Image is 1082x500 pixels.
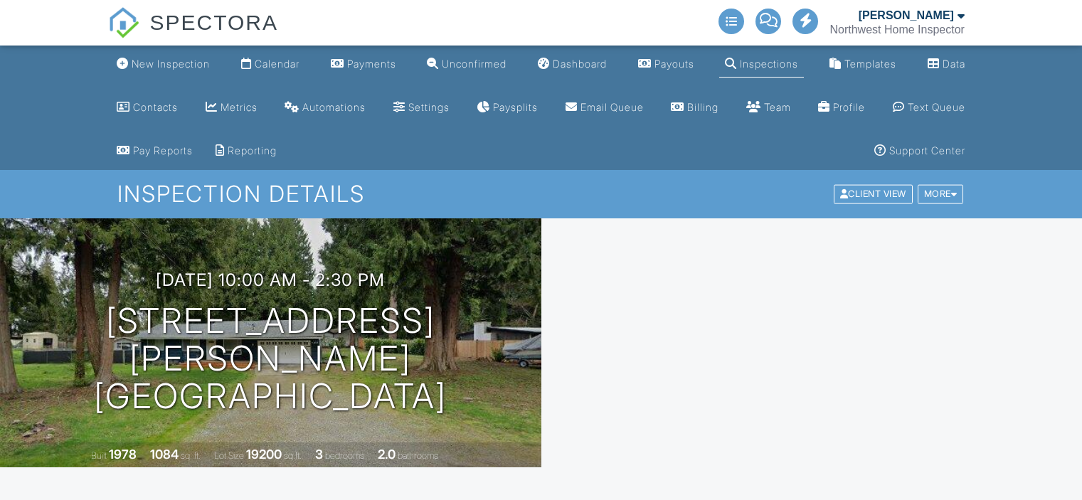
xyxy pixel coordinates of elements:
[532,51,612,78] a: Dashboard
[133,144,193,156] div: Pay Reports
[632,51,700,78] a: Payouts
[859,9,954,23] div: [PERSON_NAME]
[844,58,896,70] div: Templates
[654,58,694,70] div: Payouts
[889,144,965,156] div: Support Center
[111,95,184,121] a: Contacts
[325,51,402,78] a: Payments
[235,51,305,78] a: Calendar
[156,270,385,289] h3: [DATE] 10:00 am - 2:30 pm
[553,58,607,70] div: Dashboard
[181,450,201,461] span: sq. ft.
[200,95,263,121] a: Metrics
[719,51,804,78] a: Inspections
[388,95,455,121] a: Settings
[829,23,964,37] div: Northwest Home Inspector
[560,95,649,121] a: Email Queue
[132,58,210,70] div: New Inspection
[284,450,302,461] span: sq.ft.
[832,188,916,198] a: Client View
[221,101,258,113] div: Metrics
[117,181,965,206] h1: Inspection Details
[214,450,244,461] span: Lot Size
[869,138,971,164] a: Support Center
[255,58,299,70] div: Calendar
[943,58,965,70] div: Data
[302,101,366,113] div: Automations
[922,51,971,78] a: Data
[246,447,282,462] div: 19200
[665,95,724,121] a: Billing
[111,51,216,78] a: New Inspection
[764,101,791,113] div: Team
[325,450,364,461] span: bedrooms
[741,95,797,121] a: Team
[23,302,519,415] h1: [STREET_ADDRESS] [PERSON_NAME][GEOGRAPHIC_DATA]
[493,101,538,113] div: Paysplits
[109,447,137,462] div: 1978
[347,58,396,70] div: Payments
[111,138,198,164] a: Pay Reports
[315,447,323,462] div: 3
[150,447,179,462] div: 1084
[150,7,279,37] span: SPECTORA
[834,185,913,204] div: Client View
[408,101,450,113] div: Settings
[228,144,277,156] div: Reporting
[812,95,871,121] a: Company Profile
[398,450,438,461] span: bathrooms
[279,95,371,121] a: Automations (Advanced)
[687,101,718,113] div: Billing
[442,58,506,70] div: Unconfirmed
[421,51,512,78] a: Unconfirmed
[471,95,543,121] a: Paysplits
[833,101,865,113] div: Profile
[108,7,139,38] img: The Best Home Inspection Software - Spectora
[91,450,107,461] span: Built
[887,95,971,121] a: Text Queue
[210,138,282,164] a: Reporting
[133,101,178,113] div: Contacts
[824,51,902,78] a: Templates
[918,185,964,204] div: More
[740,58,798,70] div: Inspections
[378,447,396,462] div: 2.0
[908,101,965,113] div: Text Queue
[108,21,278,48] a: SPECTORA
[580,101,644,113] div: Email Queue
